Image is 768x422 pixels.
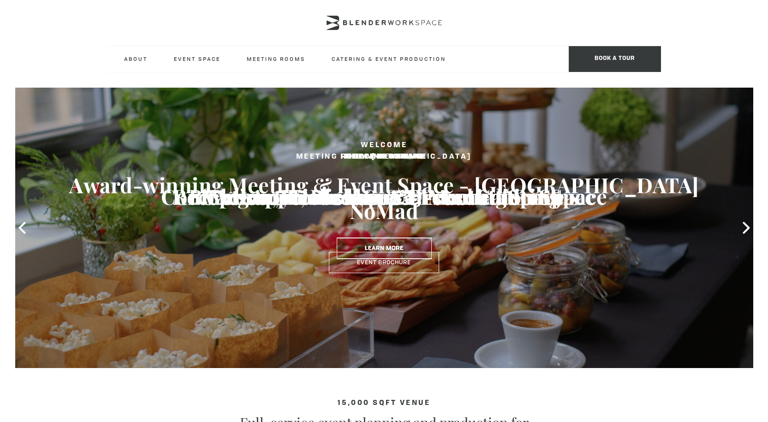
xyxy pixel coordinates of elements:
h3: Elegant, Delicious & 5-star Catering [52,184,716,210]
h4: 15,000 sqft venue [107,399,661,407]
h2: Welcome [52,140,716,151]
a: Event Brochure [329,252,439,273]
a: About [117,46,155,71]
a: Learn More [337,238,432,259]
span: Book a tour [569,46,661,72]
a: Meeting Rooms [239,46,313,71]
a: Event Space [167,46,228,71]
h2: Food & Beverage [52,152,716,163]
a: Catering & Event Production [324,46,453,71]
